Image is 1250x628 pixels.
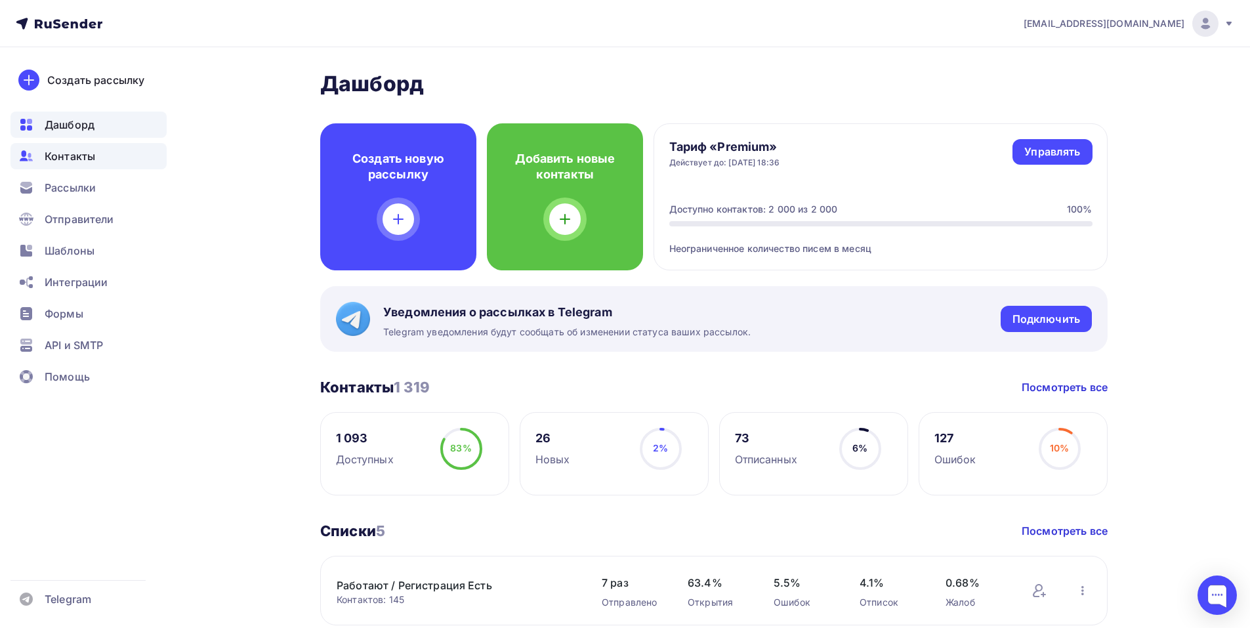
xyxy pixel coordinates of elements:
[45,274,108,290] span: Интеграции
[341,151,455,182] h4: Создать новую рассылку
[337,593,575,606] div: Контактов: 145
[45,591,91,607] span: Telegram
[10,301,167,327] a: Формы
[669,157,780,168] div: Действует до: [DATE] 18:36
[45,337,103,353] span: API и SMTP
[535,451,570,467] div: Новых
[774,575,833,591] span: 5.5%
[1022,523,1108,539] a: Посмотреть все
[669,203,838,216] div: Доступно контактов: 2 000 из 2 000
[45,117,94,133] span: Дашборд
[602,575,661,591] span: 7 раз
[376,522,385,539] span: 5
[735,430,797,446] div: 73
[320,71,1108,97] h2: Дашборд
[10,175,167,201] a: Рассылки
[653,442,668,453] span: 2%
[1050,442,1069,453] span: 10%
[450,442,471,453] span: 83%
[45,148,95,164] span: Контакты
[394,379,430,396] span: 1 319
[10,238,167,264] a: Шаблоны
[1024,144,1080,159] div: Управлять
[45,211,114,227] span: Отправители
[1022,379,1108,395] a: Посмотреть все
[10,112,167,138] a: Дашборд
[1067,203,1093,216] div: 100%
[934,430,976,446] div: 127
[860,575,919,591] span: 4.1%
[45,306,83,322] span: Формы
[508,151,622,182] h4: Добавить новые контакты
[688,575,747,591] span: 63.4%
[336,430,394,446] div: 1 093
[1024,17,1184,30] span: [EMAIL_ADDRESS][DOMAIN_NAME]
[337,577,560,593] a: Работают / Регистрация Есть
[669,139,780,155] h4: Тариф «Premium»
[669,226,1093,255] div: Неограниченное количество писем в месяц
[1024,10,1234,37] a: [EMAIL_ADDRESS][DOMAIN_NAME]
[45,369,90,385] span: Помощь
[45,243,94,259] span: Шаблоны
[602,596,661,609] div: Отправлено
[320,378,430,396] h3: Контакты
[946,596,1005,609] div: Жалоб
[1012,312,1080,327] div: Подключить
[852,442,867,453] span: 6%
[735,451,797,467] div: Отписанных
[934,451,976,467] div: Ошибок
[320,522,385,540] h3: Списки
[774,596,833,609] div: Ошибок
[10,206,167,232] a: Отправители
[47,72,144,88] div: Создать рассылку
[946,575,1005,591] span: 0.68%
[688,596,747,609] div: Открытия
[383,304,751,320] span: Уведомления о рассылках в Telegram
[535,430,570,446] div: 26
[45,180,96,196] span: Рассылки
[860,596,919,609] div: Отписок
[336,451,394,467] div: Доступных
[10,143,167,169] a: Контакты
[383,325,751,339] span: Telegram уведомления будут сообщать об изменении статуса ваших рассылок.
